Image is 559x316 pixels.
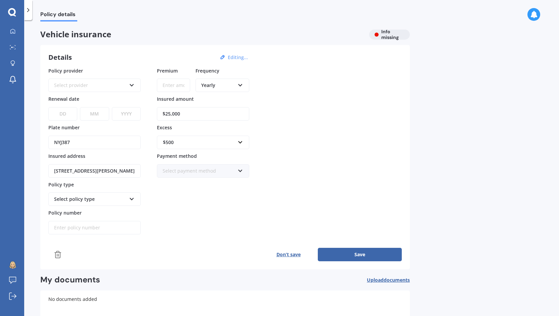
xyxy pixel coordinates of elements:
span: Policy type [48,181,74,187]
h2: My documents [40,275,100,285]
span: Vehicle insurance [40,30,364,39]
span: Upload [367,277,410,283]
h3: Details [48,53,72,62]
span: Payment method [157,153,197,159]
span: Frequency [196,67,219,74]
div: Yearly [201,82,235,89]
input: Enter policy number [48,221,141,234]
span: Excess [157,124,172,131]
button: Save [318,248,402,261]
span: Policy number [48,210,82,216]
div: Select policy type [54,195,126,203]
button: Don’t save [259,248,318,261]
button: Uploaddocuments [367,275,410,285]
input: Enter amount [157,79,190,92]
span: Insured address [48,153,85,159]
input: Enter address [48,164,141,178]
span: Plate number [48,124,80,131]
div: $500 [163,139,235,146]
input: Enter plate number [48,136,141,149]
span: Insured amount [157,96,194,102]
span: Renewal date [48,96,79,102]
span: Premium [157,67,178,74]
span: documents [384,277,410,283]
div: Select payment method [163,167,235,175]
img: ab6033ebd76e911a98e49bf6b6092945 [8,259,18,269]
div: Select provider [54,82,126,89]
input: Enter amount [157,107,249,121]
button: Editing... [226,54,250,60]
span: Policy provider [48,67,83,74]
span: Policy details [40,11,77,20]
